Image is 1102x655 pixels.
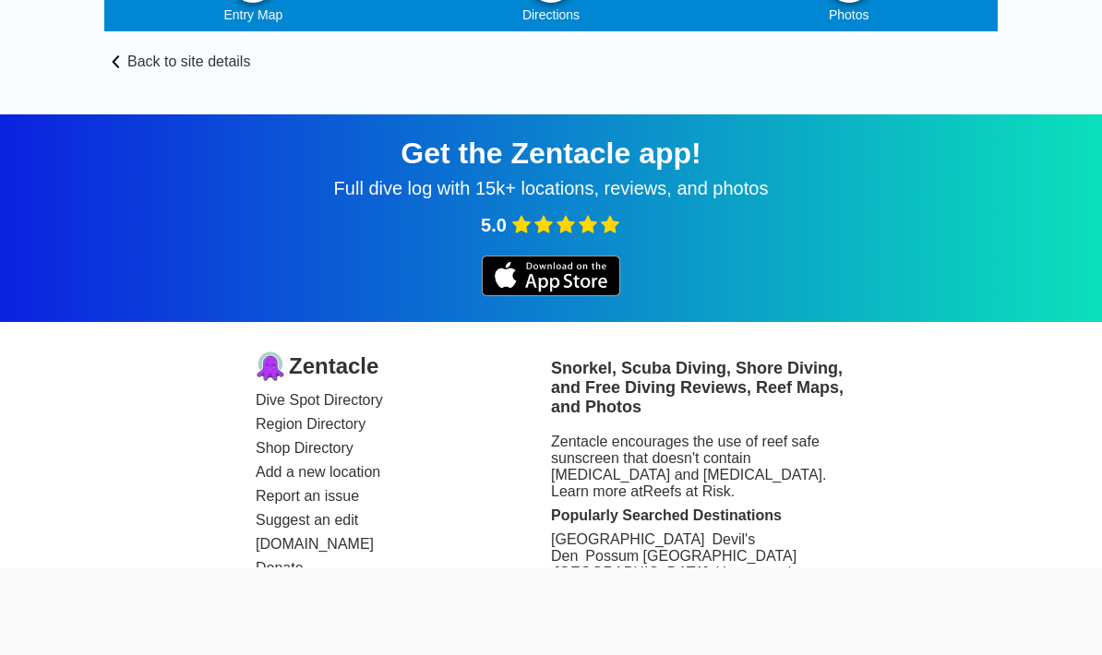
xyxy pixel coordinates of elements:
a: Shop Directory [256,440,551,457]
a: [DOMAIN_NAME] [256,536,551,553]
a: Donate [256,560,551,577]
div: Full dive log with 15k+ locations, reviews, and photos [22,178,1080,199]
a: iOS app store [482,283,620,299]
a: Add a new location [256,464,551,481]
div: Entry Map [104,7,402,22]
img: logo [256,351,285,381]
a: Dive Spot Directory [256,392,551,409]
a: Reefs at Risk [643,483,731,499]
a: [GEOGRAPHIC_DATA] [551,531,705,547]
img: iOS app store [482,256,620,296]
iframe: Advertisement [103,567,999,650]
span: Zentacle [289,353,378,379]
a: Region Directory [256,416,551,433]
a: Report an issue [256,488,551,505]
div: Get the Zentacle app! [22,137,1080,171]
a: Suggest an edit [256,512,551,529]
div: Photos [700,7,998,22]
div: Popularly Searched Destinations [551,507,846,524]
a: Back to site details [104,31,998,70]
a: [GEOGRAPHIC_DATA] [555,565,709,580]
a: Possum [GEOGRAPHIC_DATA] [585,548,797,564]
div: Zentacle encourages the use of reef safe sunscreen that doesn't contain [MEDICAL_DATA] and [MEDIC... [551,434,846,500]
div: Directions [402,7,701,22]
h3: Snorkel, Scuba Diving, Shore Diving, and Free Diving Reviews, Reef Maps, and Photos [551,359,846,417]
span: 5.0 [481,215,507,236]
a: Devil's Den [551,531,755,564]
